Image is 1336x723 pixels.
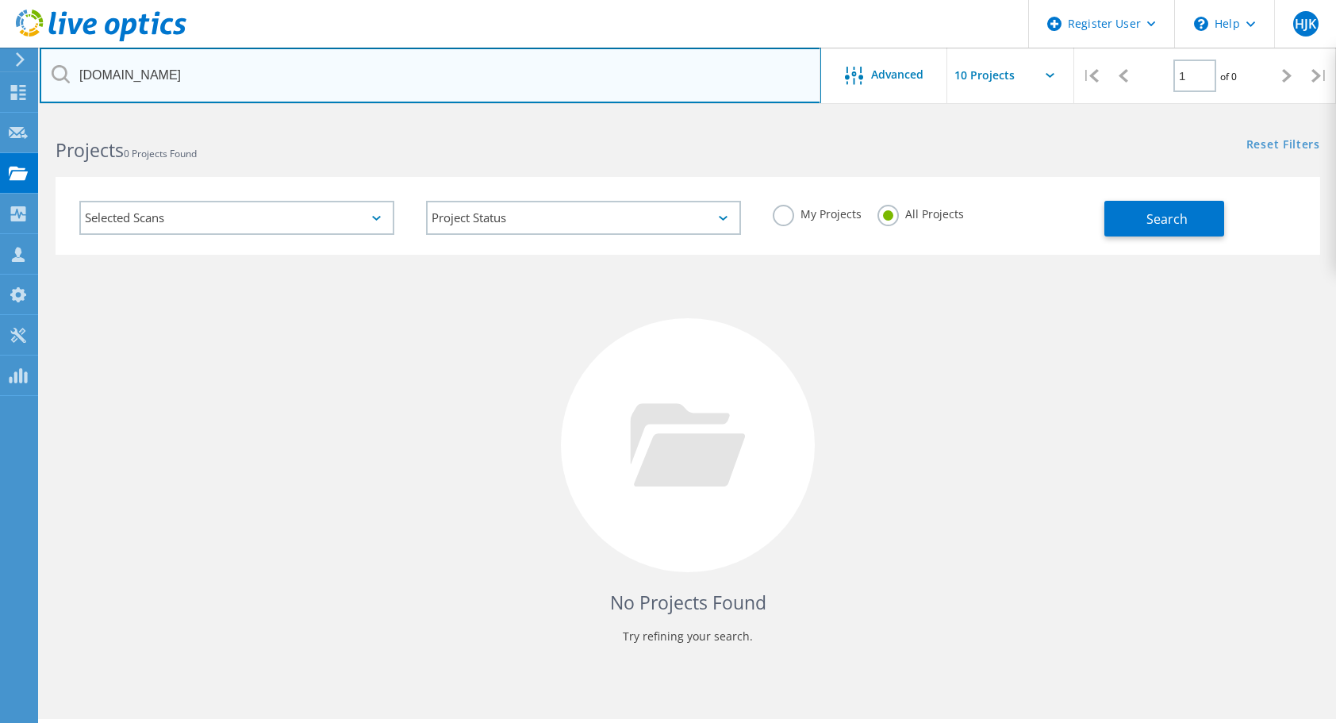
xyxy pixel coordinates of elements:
[16,33,186,44] a: Live Optics Dashboard
[79,201,394,235] div: Selected Scans
[1194,17,1208,31] svg: \n
[40,48,821,103] input: Search projects by name, owner, ID, company, etc
[1104,201,1224,237] button: Search
[1074,48,1107,104] div: |
[1295,17,1316,30] span: HJK
[1246,139,1320,152] a: Reset Filters
[71,590,1304,616] h4: No Projects Found
[1146,210,1188,228] span: Search
[1303,48,1336,104] div: |
[871,69,923,80] span: Advanced
[877,205,964,220] label: All Projects
[71,624,1304,649] p: Try refining your search.
[124,147,197,160] span: 0 Projects Found
[56,137,124,163] b: Projects
[773,205,862,220] label: My Projects
[426,201,741,235] div: Project Status
[1220,70,1237,83] span: of 0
